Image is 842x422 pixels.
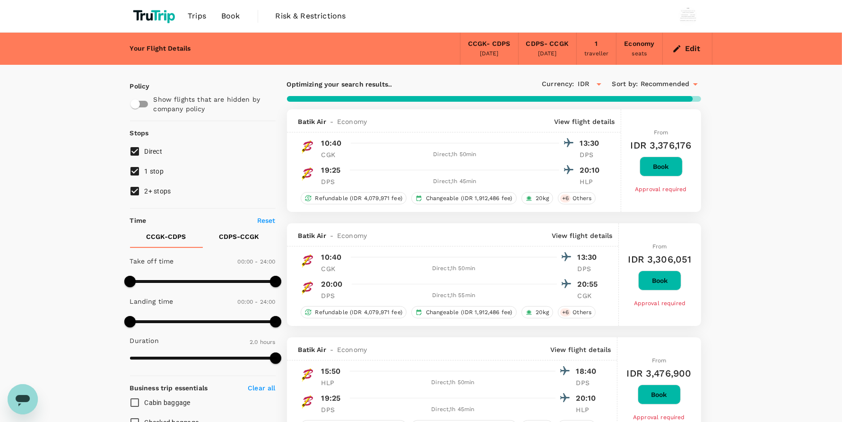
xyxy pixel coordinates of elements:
p: HLP [576,405,600,414]
img: ID [298,137,317,156]
span: Batik Air [298,231,326,240]
div: [DATE] [538,49,557,59]
p: 15:50 [321,366,341,377]
p: Show flights that are hidden by company policy [154,95,269,114]
span: Batik Air [298,345,326,354]
p: 20:55 [578,279,601,290]
button: Open [592,78,606,91]
div: 20kg [521,306,554,318]
span: - [326,117,337,126]
div: Direct , 1h 50min [351,150,559,159]
span: Risk & Restrictions [276,10,346,22]
p: Optimizing your search results.. [287,79,494,89]
span: + 6 [560,308,571,316]
img: ID [298,278,317,297]
img: TruTrip logo [130,6,181,26]
div: +6Others [558,306,596,318]
span: Refundable (IDR 4,079,971 fee) [312,308,407,316]
p: View flight details [550,345,611,354]
p: CGK [578,291,601,300]
span: Approval required [634,300,686,307]
p: 18:40 [576,366,600,377]
p: CGK [321,264,345,273]
span: 1 stop [145,167,164,175]
p: DPS [578,264,601,273]
div: Refundable (IDR 4,079,971 fee) [301,306,407,318]
span: 2.0 hours [250,339,275,345]
div: CDPS - CCGK [526,39,569,49]
p: DPS [580,150,604,159]
p: Take off time [130,256,174,266]
div: [DATE] [480,49,499,59]
div: Direct , 1h 50min [351,378,556,387]
span: Sort by : [612,79,638,89]
span: Cabin baggage [145,399,191,406]
div: Direct , 1h 45min [351,177,559,186]
span: From [652,243,667,250]
p: 10:40 [321,252,342,263]
div: Changeable (IDR 1,912,486 fee) [411,306,517,318]
span: Currency : [542,79,574,89]
div: Changeable (IDR 1,912,486 fee) [411,192,517,204]
p: Clear all [248,383,275,393]
span: - [326,345,337,354]
p: 19:25 [321,165,341,176]
span: 2+ stops [145,187,171,195]
h6: IDR 3,306,051 [628,252,692,267]
span: Refundable (IDR 4,079,971 fee) [312,194,407,202]
p: View flight details [552,231,613,240]
p: DPS [576,378,600,387]
p: CCGK - CDPS [147,232,186,241]
span: Batik Air [298,117,326,126]
p: 10:40 [321,138,342,149]
strong: Stops [130,129,149,137]
button: Edit [670,41,704,56]
p: Time [130,216,147,225]
p: DPS [321,177,345,186]
span: 20kg [532,194,553,202]
img: ID [298,392,317,411]
p: Duration [130,336,159,345]
p: Reset [257,216,276,225]
span: Changeable (IDR 1,912,486 fee) [422,194,516,202]
span: Approval required [635,186,687,193]
p: 20:10 [580,165,604,176]
strong: Business trip essentials [130,384,208,392]
div: seats [632,49,647,59]
span: Direct [145,148,163,155]
h6: IDR 3,476,900 [627,366,692,381]
div: Direct , 1h 55min [351,291,557,300]
button: Book [638,385,681,404]
span: Others [569,194,595,202]
span: Economy [337,345,367,354]
span: Approval required [633,414,685,421]
span: 20kg [532,308,553,316]
p: 20:00 [321,279,343,290]
span: 00:00 - 24:00 [238,299,276,305]
span: - [326,231,337,240]
span: Book [221,10,240,22]
span: 00:00 - 24:00 [238,258,276,265]
p: HLP [321,378,345,387]
span: Others [569,308,595,316]
p: 13:30 [580,138,604,149]
p: HLP [580,177,604,186]
div: 20kg [521,192,554,204]
span: Changeable (IDR 1,912,486 fee) [422,308,516,316]
div: Your Flight Details [130,44,191,54]
span: From [654,129,668,136]
iframe: Button to launch messaging window [8,384,38,414]
div: traveller [584,49,608,59]
div: Economy [624,39,654,49]
p: Policy [130,81,139,91]
p: 13:30 [578,252,601,263]
p: Landing time [130,297,174,306]
img: ID [298,365,317,384]
div: Direct , 1h 45min [351,405,556,414]
div: Refundable (IDR 4,079,971 fee) [301,192,407,204]
p: 20:10 [576,393,600,404]
p: CDPS - CCGK [219,232,259,241]
div: CCGK - CDPS [468,39,511,49]
h6: IDR 3,376,176 [631,138,692,153]
span: Economy [337,231,367,240]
